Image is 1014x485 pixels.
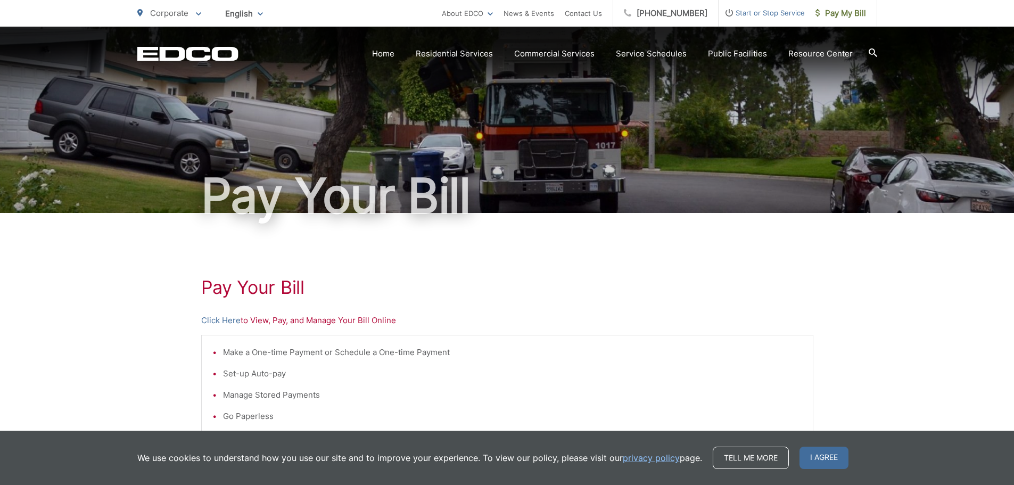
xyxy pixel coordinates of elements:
[372,47,394,60] a: Home
[137,451,702,464] p: We use cookies to understand how you use our site and to improve your experience. To view our pol...
[565,7,602,20] a: Contact Us
[223,410,802,423] li: Go Paperless
[217,4,271,23] span: English
[201,314,813,327] p: to View, Pay, and Manage Your Bill Online
[788,47,853,60] a: Resource Center
[713,447,789,469] a: Tell me more
[150,8,188,18] span: Corporate
[201,314,241,327] a: Click Here
[223,346,802,359] li: Make a One-time Payment or Schedule a One-time Payment
[815,7,866,20] span: Pay My Bill
[416,47,493,60] a: Residential Services
[223,367,802,380] li: Set-up Auto-pay
[137,46,238,61] a: EDCD logo. Return to the homepage.
[201,277,813,298] h1: Pay Your Bill
[223,389,802,401] li: Manage Stored Payments
[504,7,554,20] a: News & Events
[442,7,493,20] a: About EDCO
[623,451,680,464] a: privacy policy
[616,47,687,60] a: Service Schedules
[137,169,877,223] h1: Pay Your Bill
[708,47,767,60] a: Public Facilities
[799,447,848,469] span: I agree
[514,47,595,60] a: Commercial Services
